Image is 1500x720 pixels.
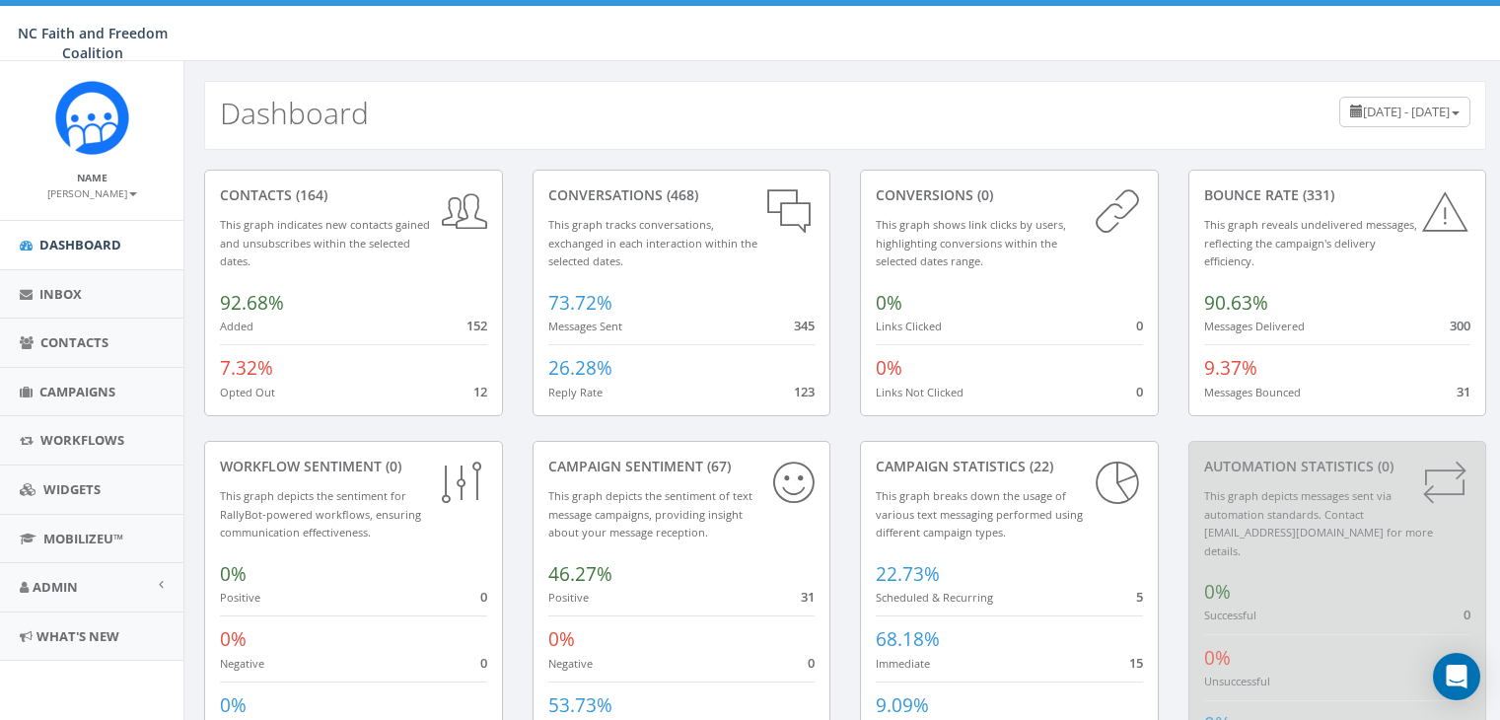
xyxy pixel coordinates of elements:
span: 300 [1450,317,1470,334]
span: 0 [1136,383,1143,400]
span: (0) [1374,457,1393,475]
span: 5 [1136,588,1143,606]
span: 68.18% [876,626,940,652]
small: Unsuccessful [1204,674,1270,688]
span: NC Faith and Freedom Coalition [18,24,168,62]
small: Positive [220,590,260,605]
small: This graph tracks conversations, exchanged in each interaction within the selected dates. [548,217,757,268]
span: 0% [1204,645,1231,671]
span: [DATE] - [DATE] [1363,103,1450,120]
span: What's New [36,627,119,645]
span: 12 [473,383,487,400]
span: 345 [794,317,815,334]
span: 46.27% [548,561,612,587]
span: Admin [33,578,78,596]
span: (0) [382,457,401,475]
small: Messages Sent [548,319,622,333]
span: 0 [480,654,487,672]
small: This graph depicts the sentiment of text message campaigns, providing insight about your message ... [548,488,752,540]
div: Bounce Rate [1204,185,1471,205]
a: [PERSON_NAME] [47,183,137,201]
span: Inbox [39,285,82,303]
span: 0% [220,626,247,652]
span: 152 [466,317,487,334]
div: Campaign Statistics [876,457,1143,476]
span: 0% [876,355,902,381]
span: (22) [1026,457,1053,475]
small: Scheduled & Recurring [876,590,993,605]
h2: Dashboard [220,97,369,129]
span: 0% [220,692,247,718]
span: 0 [808,654,815,672]
small: Added [220,319,253,333]
span: 31 [801,588,815,606]
span: 53.73% [548,692,612,718]
div: conversions [876,185,1143,205]
span: 31 [1457,383,1470,400]
small: This graph shows link clicks by users, highlighting conversions within the selected dates range. [876,217,1066,268]
div: Campaign Sentiment [548,457,816,476]
small: Links Clicked [876,319,942,333]
span: 90.63% [1204,290,1268,316]
div: conversations [548,185,816,205]
span: 7.32% [220,355,273,381]
span: Contacts [40,333,108,351]
span: Workflows [40,431,124,449]
span: MobilizeU™ [43,530,123,547]
small: Immediate [876,656,930,671]
small: This graph reveals undelivered messages, reflecting the campaign's delivery efficiency. [1204,217,1417,268]
small: Links Not Clicked [876,385,964,399]
small: Reply Rate [548,385,603,399]
small: Messages Delivered [1204,319,1305,333]
span: 26.28% [548,355,612,381]
span: 0% [1204,579,1231,605]
span: 9.37% [1204,355,1257,381]
span: 123 [794,383,815,400]
span: (0) [973,185,993,204]
small: Name [77,171,107,184]
small: [PERSON_NAME] [47,186,137,200]
span: 92.68% [220,290,284,316]
span: (164) [292,185,327,204]
div: Open Intercom Messenger [1433,653,1480,700]
span: 22.73% [876,561,940,587]
span: 0 [480,588,487,606]
small: Messages Bounced [1204,385,1301,399]
small: This graph depicts messages sent via automation standards. Contact [EMAIL_ADDRESS][DOMAIN_NAME] f... [1204,488,1433,558]
span: 0% [876,290,902,316]
span: 9.09% [876,692,929,718]
small: Positive [548,590,589,605]
span: 0% [220,561,247,587]
small: This graph indicates new contacts gained and unsubscribes within the selected dates. [220,217,430,268]
span: Campaigns [39,383,115,400]
span: (331) [1299,185,1334,204]
small: This graph breaks down the usage of various text messaging performed using different campaign types. [876,488,1083,540]
small: Negative [548,656,593,671]
small: Successful [1204,608,1256,622]
div: Workflow Sentiment [220,457,487,476]
small: Negative [220,656,264,671]
span: 0% [548,626,575,652]
span: 73.72% [548,290,612,316]
small: This graph depicts the sentiment for RallyBot-powered workflows, ensuring communication effective... [220,488,421,540]
small: Opted Out [220,385,275,399]
span: 0 [1136,317,1143,334]
span: 0 [1464,606,1470,623]
span: Dashboard [39,236,121,253]
span: 15 [1129,654,1143,672]
div: Automation Statistics [1204,457,1471,476]
span: (67) [703,457,731,475]
div: contacts [220,185,487,205]
img: Rally_Corp_Icon.png [55,81,129,155]
span: Widgets [43,480,101,498]
span: (468) [663,185,698,204]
